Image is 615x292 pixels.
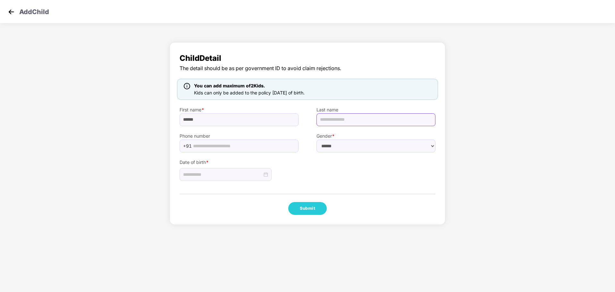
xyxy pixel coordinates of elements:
img: icon [184,83,190,89]
span: +91 [183,141,192,151]
label: Phone number [180,133,299,140]
span: Kids can only be added to the policy [DATE] of birth. [194,90,305,95]
label: Gender [316,133,435,140]
span: The detail should be as per government ID to avoid claim rejections. [180,64,435,72]
img: svg+xml;base64,PHN2ZyB4bWxucz0iaHR0cDovL3d3dy53My5vcmcvMjAwMC9zdmciIHdpZHRoPSIzMCIgaGVpZ2h0PSIzMC... [6,7,16,17]
span: You can add maximum of 2 Kids. [194,83,265,88]
label: Last name [316,106,435,113]
label: Date of birth [180,159,299,166]
p: Add Child [19,7,49,15]
label: First name [180,106,299,113]
button: Submit [288,202,327,215]
span: Child Detail [180,52,435,64]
